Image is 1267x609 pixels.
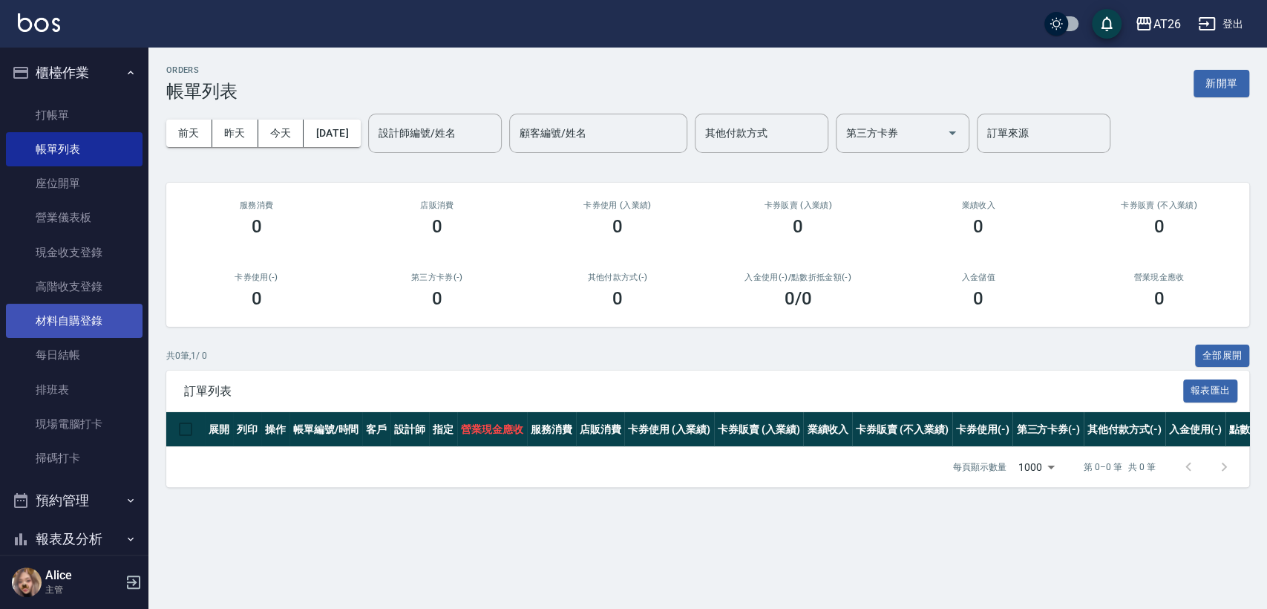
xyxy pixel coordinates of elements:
[1194,70,1249,97] button: 新開單
[714,412,804,447] th: 卡券販賣 (入業績)
[6,132,143,166] a: 帳單列表
[12,567,42,597] img: Person
[6,53,143,92] button: 櫃檯作業
[6,166,143,201] a: 座位開單
[953,460,1006,474] p: 每頁顯示數量
[205,412,233,447] th: 展開
[527,412,576,447] th: 服務消費
[1192,10,1249,38] button: 登出
[803,412,852,447] th: 業績收入
[6,481,143,520] button: 預約管理
[576,412,625,447] th: 店販消費
[1195,345,1250,368] button: 全部展開
[906,273,1051,282] h2: 入金儲值
[612,216,623,237] h3: 0
[184,384,1183,399] span: 訂單列表
[304,120,360,147] button: [DATE]
[166,65,238,75] h2: ORDERS
[1153,288,1164,309] h3: 0
[545,273,690,282] h2: 其他付款方式(-)
[1084,412,1165,447] th: 其他付款方式(-)
[6,407,143,441] a: 現場電腦打卡
[258,120,304,147] button: 今天
[1183,383,1238,397] a: 報表匯出
[793,216,803,237] h3: 0
[785,288,812,309] h3: 0 /0
[432,216,442,237] h3: 0
[432,288,442,309] h3: 0
[1153,216,1164,237] h3: 0
[6,98,143,132] a: 打帳單
[1129,9,1186,39] button: AT26
[973,288,983,309] h3: 0
[252,288,262,309] h3: 0
[6,373,143,407] a: 排班表
[6,235,143,270] a: 現金收支登錄
[457,412,527,447] th: 營業現金應收
[364,273,509,282] h2: 第三方卡券(-)
[725,273,870,282] h2: 入金使用(-) /點數折抵金額(-)
[1087,201,1231,210] h2: 卡券販賣 (不入業績)
[1084,460,1156,474] p: 第 0–0 筆 共 0 筆
[940,121,964,145] button: Open
[289,412,363,447] th: 帳單編號/時間
[166,349,207,362] p: 共 0 筆, 1 / 0
[364,201,509,210] h2: 店販消費
[1165,412,1226,447] th: 入金使用(-)
[6,201,143,235] a: 營業儀表板
[362,412,390,447] th: 客戶
[1087,273,1231,282] h2: 營業現金應收
[1153,15,1180,33] div: AT26
[166,81,238,102] h3: 帳單列表
[6,520,143,558] button: 報表及分析
[429,412,457,447] th: 指定
[390,412,429,447] th: 設計師
[852,412,952,447] th: 卡券販賣 (不入業績)
[624,412,714,447] th: 卡券使用 (入業績)
[166,120,212,147] button: 前天
[1183,380,1238,403] button: 報表匯出
[1012,412,1084,447] th: 第三方卡券(-)
[725,201,870,210] h2: 卡券販賣 (入業績)
[261,412,289,447] th: 操作
[45,568,121,583] h5: Alice
[184,201,329,210] h3: 服務消費
[6,338,143,372] a: 每日結帳
[6,270,143,304] a: 高階收支登錄
[212,120,258,147] button: 昨天
[1012,447,1060,487] div: 1000
[1092,9,1122,39] button: save
[6,441,143,475] a: 掃碼打卡
[545,201,690,210] h2: 卡券使用 (入業績)
[952,412,1013,447] th: 卡券使用(-)
[18,13,60,32] img: Logo
[45,583,121,596] p: 主管
[6,304,143,338] a: 材料自購登錄
[252,216,262,237] h3: 0
[612,288,623,309] h3: 0
[906,201,1051,210] h2: 業績收入
[184,273,329,282] h2: 卡券使用(-)
[233,412,261,447] th: 列印
[1194,76,1249,90] a: 新開單
[973,216,983,237] h3: 0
